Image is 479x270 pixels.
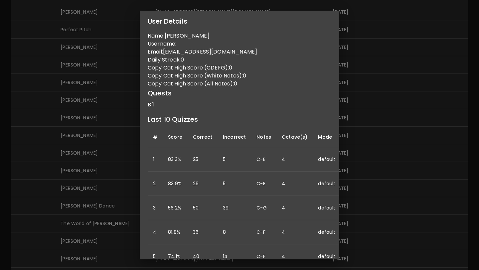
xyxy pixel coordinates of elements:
td: 83.9% [163,172,188,196]
td: 25 [188,147,218,172]
p: Copy Cat High Score (CDEFG): 0 [148,64,331,72]
p: Copy Cat High Score (White Notes): 0 [148,72,331,80]
td: 39 [218,196,251,220]
th: Incorrect [218,127,251,147]
td: 14 [218,244,251,269]
td: 26 [188,172,218,196]
th: Notes [251,127,276,147]
td: 5 [218,147,251,172]
td: 81.8% [163,220,188,244]
td: 74.1% [163,244,188,269]
th: Score [163,127,188,147]
p: Name: [PERSON_NAME] [148,32,331,40]
p: B 1 [148,101,331,109]
td: 4 [276,220,313,244]
td: 40 [188,244,218,269]
td: C-F [251,220,276,244]
td: 8 [218,220,251,244]
td: 83.3% [163,147,188,172]
h6: Quests [148,88,331,98]
td: 36 [188,220,218,244]
td: 50 [188,196,218,220]
p: Copy Cat High Score (All Notes): 0 [148,80,331,88]
td: 5 [218,172,251,196]
td: default [313,244,341,269]
th: Correct [188,127,218,147]
p: Username: [148,40,331,48]
td: 4 [276,196,313,220]
th: # [148,127,163,147]
td: default [313,196,341,220]
td: 4 [148,220,163,244]
td: C-F [251,244,276,269]
td: default [313,172,341,196]
td: 1 [148,147,163,172]
td: C-G [251,196,276,220]
td: C-E [251,172,276,196]
td: 5 [148,244,163,269]
th: Octave(s) [276,127,313,147]
td: 2 [148,172,163,196]
td: default [313,147,341,172]
td: C-E [251,147,276,172]
td: 4 [276,244,313,269]
td: default [313,220,341,244]
h6: Last 10 Quizzes [148,114,331,125]
td: 56.2% [163,196,188,220]
td: 4 [276,147,313,172]
p: Email: [EMAIL_ADDRESS][DOMAIN_NAME] [148,48,331,56]
td: 4 [276,172,313,196]
h2: User Details [140,11,339,32]
p: Daily Streak: 0 [148,56,331,64]
th: Mode [313,127,341,147]
td: 3 [148,196,163,220]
